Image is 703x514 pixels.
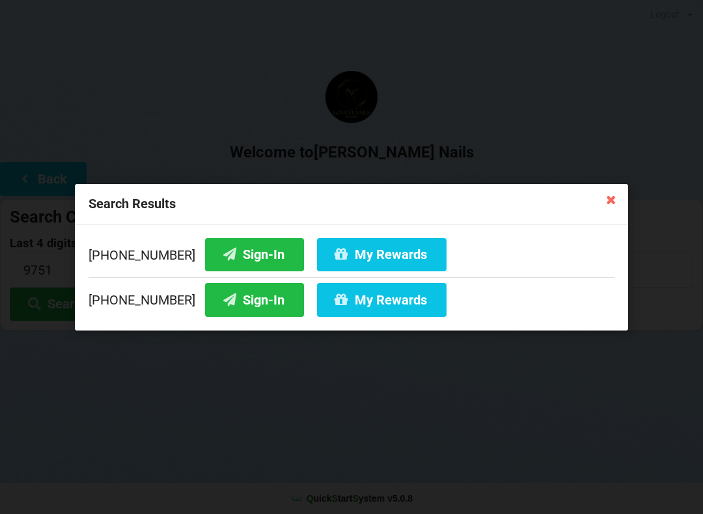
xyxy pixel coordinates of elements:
button: My Rewards [317,237,447,271]
div: Search Results [75,184,628,224]
button: My Rewards [317,283,447,316]
button: Sign-In [205,283,304,316]
div: [PHONE_NUMBER] [89,237,614,277]
div: [PHONE_NUMBER] [89,277,614,316]
button: Sign-In [205,237,304,271]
